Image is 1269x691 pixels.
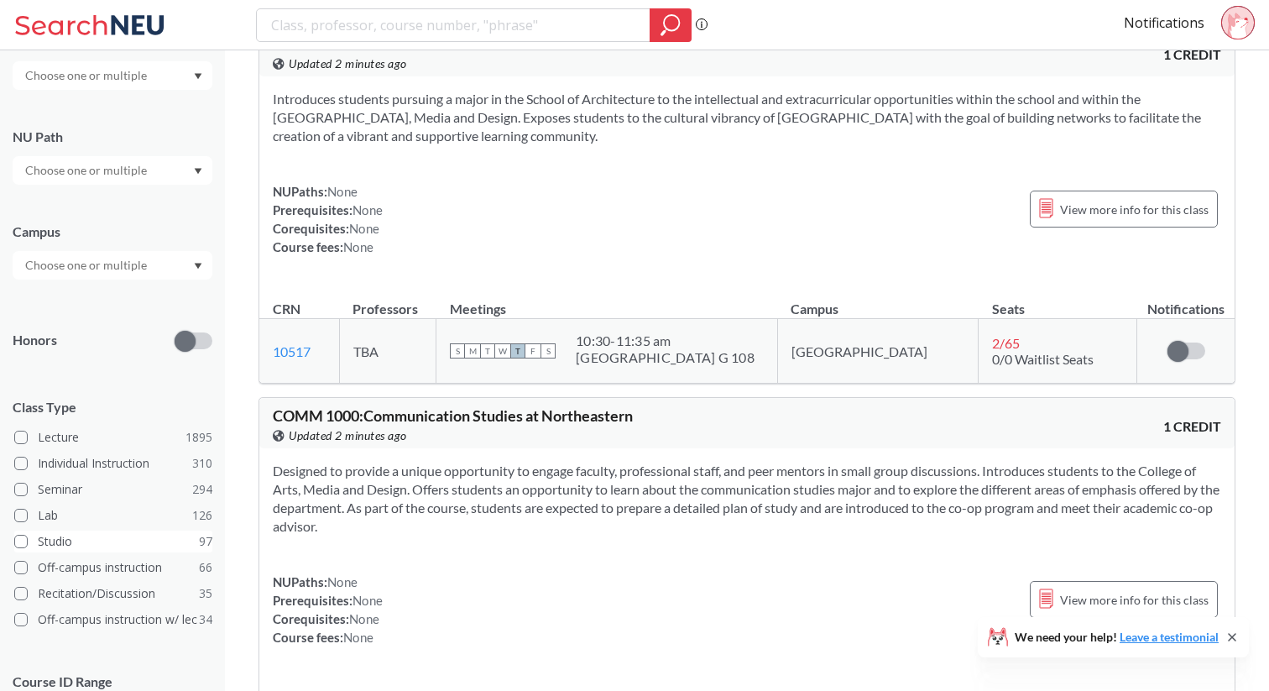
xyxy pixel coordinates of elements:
span: 1 CREDIT [1163,45,1221,64]
span: F [525,343,540,359]
th: Professors [339,283,436,319]
span: None [343,239,373,254]
label: Lecture [14,427,212,448]
span: None [327,574,358,589]
div: Dropdown arrow [13,156,212,185]
a: Notifications [1124,13,1204,32]
section: Designed to provide a unique opportunity to engage faculty, professional staff, and peer mentors ... [273,462,1221,536]
svg: magnifying glass [661,13,681,37]
div: NUPaths: Prerequisites: Corequisites: Course fees: [273,182,383,256]
label: Lab [14,505,212,526]
label: Individual Instruction [14,453,212,474]
input: Choose one or multiple [17,160,158,181]
span: M [465,343,480,359]
span: S [540,343,556,359]
td: TBA [339,319,436,384]
span: None [352,593,383,608]
div: Dropdown arrow [13,61,212,90]
label: Off-campus instruction w/ lec [14,609,212,631]
td: [GEOGRAPHIC_DATA] [777,319,978,384]
span: None [349,221,379,236]
span: 1895 [185,428,212,447]
div: Campus [13,222,212,241]
span: 1 CREDIT [1163,417,1221,436]
th: Seats [979,283,1137,319]
span: None [349,611,379,626]
section: Introduces students pursuing a major in the School of Architecture to the intellectual and extrac... [273,90,1221,145]
span: 34 [199,610,212,629]
input: Choose one or multiple [17,65,158,86]
label: Off-campus instruction [14,557,212,578]
svg: Dropdown arrow [194,73,202,80]
div: CRN [273,300,300,318]
div: magnifying glass [650,8,692,42]
svg: Dropdown arrow [194,263,202,270]
span: W [495,343,510,359]
span: None [352,202,383,217]
div: NUPaths: Prerequisites: Corequisites: Course fees: [273,573,383,647]
p: Honors [13,331,57,350]
span: We need your help! [1015,631,1219,643]
span: 35 [199,584,212,603]
a: Leave a testimonial [1120,630,1219,644]
span: 0/0 Waitlist Seats [992,351,1094,367]
span: S [450,343,465,359]
span: None [327,184,358,199]
span: 310 [192,454,212,473]
input: Class, professor, course number, "phrase" [269,11,638,39]
a: 10517 [273,343,311,359]
label: Recitation/Discussion [14,583,212,605]
span: None [343,630,373,645]
span: 2 / 65 [992,335,1020,351]
div: Dropdown arrow [13,251,212,280]
label: Studio [14,531,212,552]
span: COMM 1000 : Communication Studies at Northeastern [273,406,633,425]
span: T [480,343,495,359]
th: Campus [777,283,978,319]
span: Updated 2 minutes ago [289,55,407,73]
div: 10:30 - 11:35 am [576,332,755,349]
span: Updated 2 minutes ago [289,427,407,445]
th: Meetings [436,283,778,319]
label: Seminar [14,479,212,500]
div: [GEOGRAPHIC_DATA] G 108 [576,349,755,366]
div: NU Path [13,128,212,146]
span: Class Type [13,398,212,416]
span: T [510,343,525,359]
span: 126 [192,506,212,525]
span: View more info for this class [1060,199,1209,220]
span: 294 [192,480,212,499]
svg: Dropdown arrow [194,168,202,175]
th: Notifications [1137,283,1235,319]
span: 66 [199,558,212,577]
input: Choose one or multiple [17,255,158,275]
span: View more info for this class [1060,589,1209,610]
span: 97 [199,532,212,551]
